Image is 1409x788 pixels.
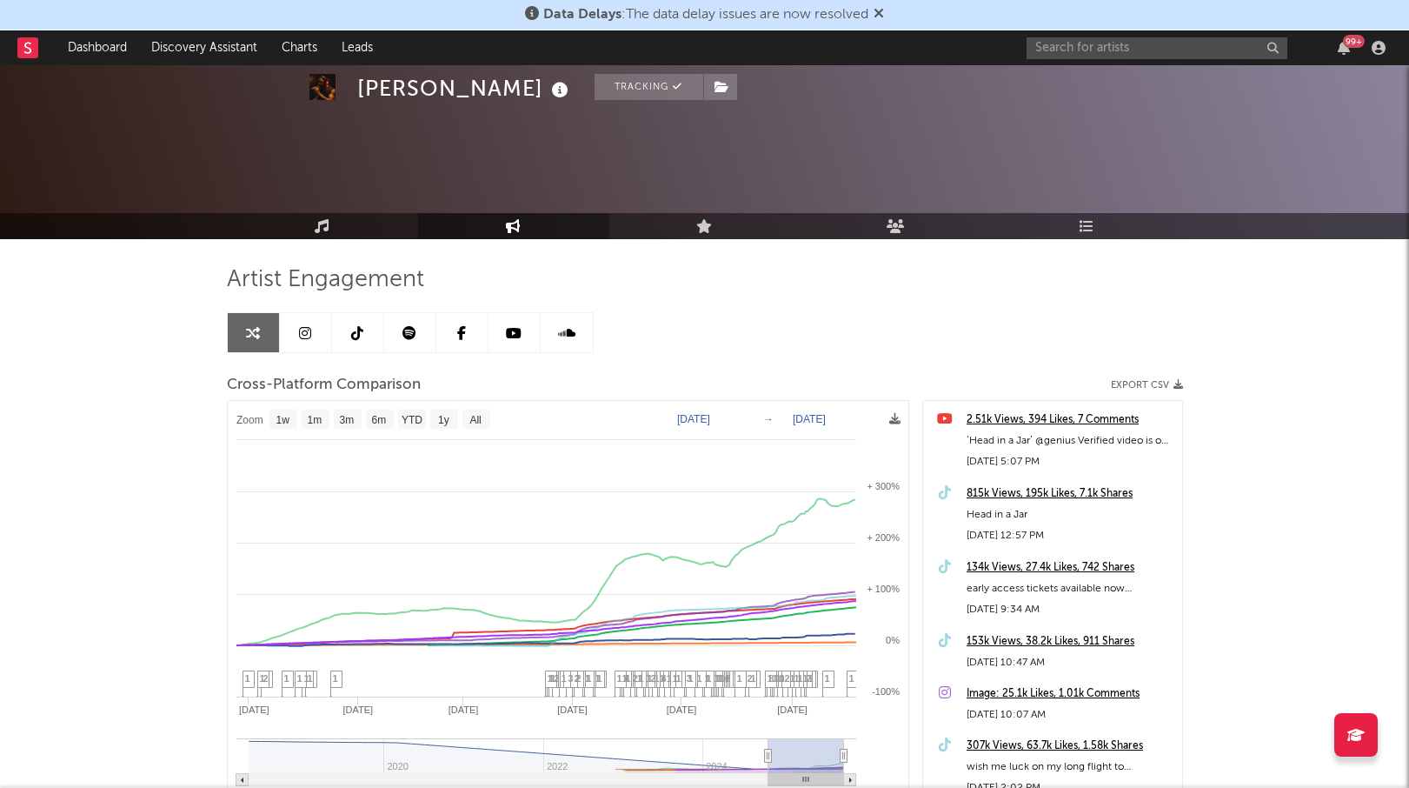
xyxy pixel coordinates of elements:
text: All [469,414,481,426]
span: 4 [624,673,629,684]
div: ‘Head in a Jar’ @genius Verified video is out now. #[PERSON_NAME] #headinajar #todryatear #newmusic [967,431,1173,451]
span: 1 [617,673,622,684]
a: Discovery Assistant [139,30,269,65]
span: 1 [697,673,702,684]
a: 307k Views, 63.7k Likes, 1.58k Shares [967,736,1173,757]
text: [DATE] [557,705,588,715]
div: [PERSON_NAME] [357,74,573,103]
div: [DATE] 12:57 PM [967,525,1173,546]
span: 10 [774,673,785,684]
span: 1 [333,673,338,684]
text: [DATE] [238,705,269,715]
a: 2.51k Views, 394 Likes, 7 Comments [967,410,1173,431]
span: 1 [304,673,309,684]
text: 0% [886,635,900,645]
span: : The data delay issues are now resolved [543,8,868,22]
span: 2 [785,673,790,684]
span: 1 [562,673,567,684]
text: + 100% [867,584,900,594]
input: Search for artists [1027,37,1287,59]
a: Dashboard [56,30,139,65]
a: Image: 25.1k Likes, 1.01k Comments [967,684,1173,705]
span: 1 [245,673,250,684]
span: 1 [667,673,672,684]
span: 1 [646,673,651,684]
span: 1 [637,673,642,684]
span: 1 [768,673,773,684]
span: 1 [673,673,678,684]
button: Export CSV [1111,380,1183,391]
span: Dismiss [874,8,884,22]
a: Charts [269,30,329,65]
span: Cross-Platform Comparison [227,375,421,396]
a: Leads [329,30,385,65]
span: 1 [737,673,742,684]
span: 2 [555,673,560,684]
a: 134k Views, 27.4k Likes, 742 Shares [967,558,1173,578]
div: 99 + [1343,35,1365,48]
text: Zoom [236,414,263,426]
span: 2 [748,673,753,684]
text: 1w [276,414,289,426]
span: 1 [790,673,795,684]
span: 1 [676,673,681,684]
span: 1 [548,673,553,684]
span: 2 [807,673,812,684]
span: 1 [825,673,830,684]
button: 99+ [1338,41,1350,55]
div: [DATE] 5:07 PM [967,451,1173,472]
span: 1 [794,673,800,684]
span: 4 [724,673,729,684]
span: Data Delays [543,8,621,22]
text: 6m [371,414,386,426]
span: 1 [751,673,756,684]
span: Artist Engagement [227,270,424,290]
text: [DATE] [666,705,696,715]
span: 2 [651,673,656,684]
text: [DATE] [793,413,826,425]
span: 2 [575,673,580,684]
span: 1 [595,673,601,684]
text: 3m [339,414,354,426]
text: → [763,413,774,425]
span: 1 [297,673,302,684]
span: 1 [585,673,590,684]
span: 1 [714,673,719,684]
button: Tracking [595,74,703,100]
span: 1 [849,673,854,684]
text: 1m [307,414,322,426]
span: 3 [687,673,692,684]
span: 2 [633,673,638,684]
span: 1 [308,673,313,684]
span: 1 [260,673,265,684]
span: 1 [655,673,660,684]
div: wish me luck on my long flight to [GEOGRAPHIC_DATA] [967,757,1173,778]
span: 3 [568,673,574,684]
span: 1 [660,673,665,684]
text: + 300% [867,481,900,491]
text: YTD [401,414,422,426]
span: 1 [803,673,808,684]
a: 815k Views, 195k Likes, 7.1k Shares [967,484,1173,504]
span: 2 [263,673,269,684]
span: 1 [705,673,710,684]
a: 153k Views, 38.2k Likes, 911 Shares [967,631,1173,652]
div: [DATE] 9:34 AM [967,599,1173,620]
span: 1 [798,673,803,684]
div: early access tickets available now [PERSON_NAME][DOMAIN_NAME]/tour [967,578,1173,599]
span: 1 [622,673,628,684]
div: Head in a Jar [967,504,1173,525]
span: 4 [661,673,667,684]
text: + 200% [867,532,900,543]
text: -100% [872,686,900,697]
text: [DATE] [448,705,478,715]
text: [DATE] [777,705,808,715]
text: 1y [438,414,449,426]
span: 1 [773,673,778,684]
